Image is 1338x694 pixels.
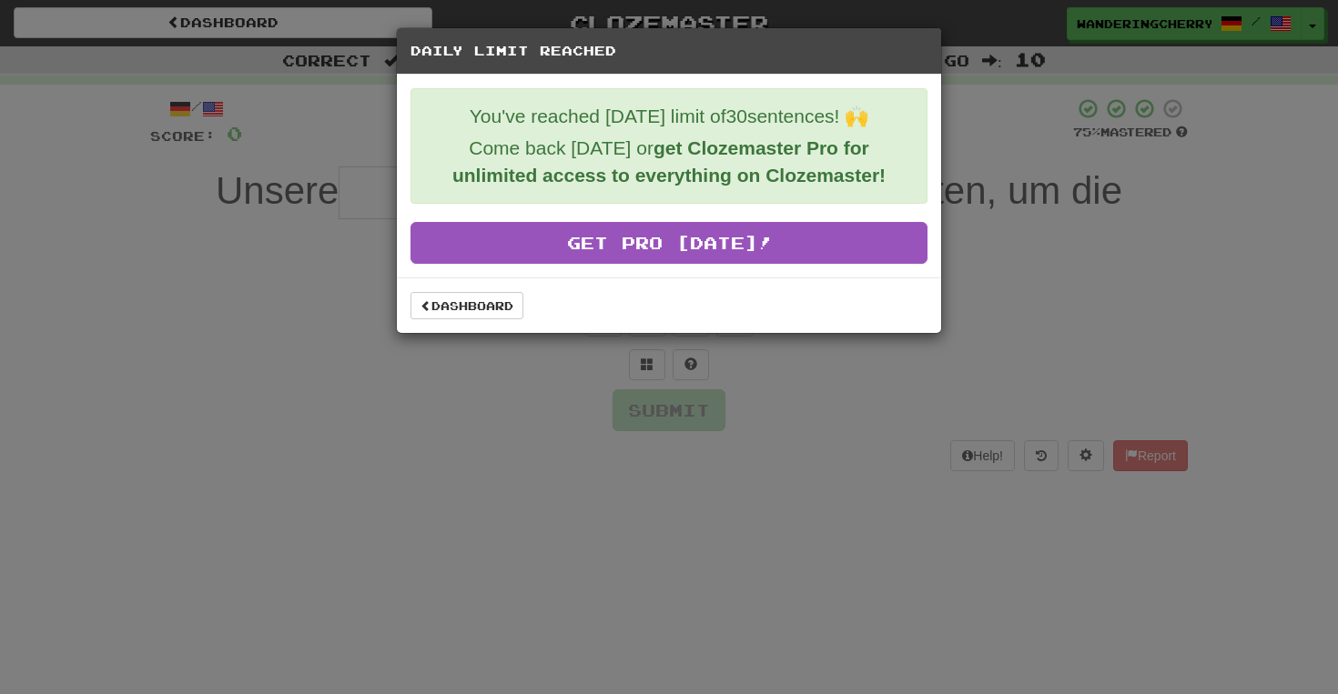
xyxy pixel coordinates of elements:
strong: get Clozemaster Pro for unlimited access to everything on Clozemaster! [452,137,886,186]
a: Get Pro [DATE]! [411,222,927,264]
p: Come back [DATE] or [425,135,913,189]
a: Dashboard [411,292,523,319]
p: You've reached [DATE] limit of 30 sentences! 🙌 [425,103,913,130]
h5: Daily Limit Reached [411,42,927,60]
